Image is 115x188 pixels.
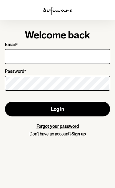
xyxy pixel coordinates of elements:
[43,7,72,15] img: software logo
[5,69,24,75] p: Password
[5,31,110,40] h1: Welcome back
[5,42,16,48] p: Email
[5,131,110,137] p: Don't have an account?
[36,124,79,129] a: Forgot your password
[5,102,110,116] button: Log in
[71,131,86,136] a: Sign up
